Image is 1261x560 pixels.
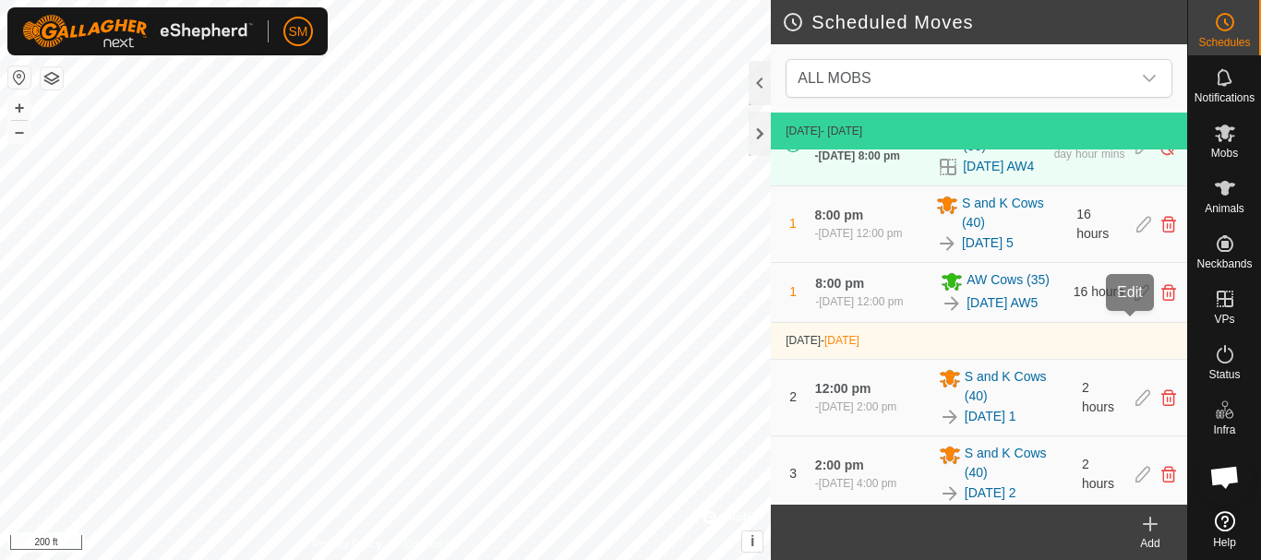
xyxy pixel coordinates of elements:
[965,407,1016,426] a: [DATE] 1
[819,149,900,162] span: [DATE] 8:00 pm
[1214,314,1234,325] span: VPs
[965,367,1071,406] span: S and K Cows (40)
[1074,284,1123,299] span: 16 hours
[313,536,382,553] a: Privacy Policy
[1213,537,1236,548] span: Help
[742,531,763,552] button: i
[939,406,961,428] img: To
[815,399,896,415] div: -
[814,225,902,242] div: -
[1076,207,1109,241] span: 16 hours
[786,334,821,347] span: [DATE]
[8,121,30,143] button: –
[1205,203,1244,214] span: Animals
[789,216,797,231] span: 1
[1198,37,1250,48] span: Schedules
[963,157,1034,176] a: [DATE] AW4
[819,295,903,308] span: [DATE] 12:00 pm
[967,293,1038,313] a: [DATE] AW5
[789,284,797,299] span: 1
[289,22,308,42] span: SM
[815,458,864,472] span: 2:00 pm
[815,475,896,492] div: -
[824,334,859,347] span: [DATE]
[751,533,754,549] span: i
[22,15,253,48] img: Gallagher Logo
[8,66,30,89] button: Reset Map
[789,389,797,404] span: 2
[1188,504,1261,555] a: Help
[786,125,821,137] span: [DATE]
[815,293,903,310] div: -
[815,148,900,164] div: -
[789,466,797,481] span: 3
[1101,149,1124,160] div: mins
[798,70,871,86] span: ALL MOBS
[1213,424,1235,435] span: Infra
[821,334,859,347] span: -
[819,400,896,413] span: [DATE] 2:00 pm
[962,194,1065,232] span: S and K Cows (40)
[962,233,1014,253] a: [DATE] 5
[965,444,1071,483] span: S and K Cows (40)
[41,67,63,89] button: Map Layers
[814,208,863,222] span: 8:00 pm
[815,276,864,291] span: 8:00 pm
[1113,535,1187,552] div: Add
[1208,369,1240,380] span: Status
[819,477,896,490] span: [DATE] 4:00 pm
[1054,149,1072,160] div: day
[1075,149,1098,160] div: hour
[965,483,1016,503] a: [DATE] 2
[1082,380,1114,414] span: 2 hours
[403,536,458,553] a: Contact Us
[936,232,958,255] img: To
[1131,60,1168,97] div: dropdown trigger
[939,483,961,505] img: To
[967,270,1050,292] span: AW Cows (35)
[1195,92,1255,103] span: Notifications
[1196,258,1252,269] span: Neckbands
[818,227,902,240] span: [DATE] 12:00 pm
[1211,148,1238,159] span: Mobs
[821,125,862,137] span: - [DATE]
[8,97,30,119] button: +
[815,381,871,396] span: 12:00 pm
[1082,457,1114,491] span: 2 hours
[1159,137,1176,157] img: Turn off schedule move
[782,11,1187,33] h2: Scheduled Moves
[941,292,963,315] img: To
[790,60,1131,97] span: ALL MOBS
[1197,449,1253,505] div: Open chat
